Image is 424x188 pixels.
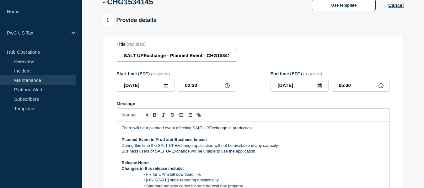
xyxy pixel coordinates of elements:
[388,3,404,8] button: Cancel
[120,111,150,119] span: Font size
[194,111,203,119] button: Toggle link
[117,101,390,106] div: Message
[151,71,170,76] span: (required)
[128,172,385,177] li: Fix for UPInstall download link
[150,111,159,119] button: Toggle bold text
[332,79,390,92] input: HH:MM
[303,71,322,76] span: (required)
[122,166,184,171] strong: Changes in this release include:
[168,111,177,119] button: Toggle strikethrough text
[271,71,390,76] div: End time (EDT)
[271,79,329,92] input: YYYY-MM-DD
[117,42,236,47] div: Title
[177,111,185,119] button: Toggle ordered list
[117,79,175,92] input: YYYY-MM-DD
[159,111,168,119] button: Toggle italic text
[117,49,236,62] input: Title
[185,111,194,119] button: Toggle bulleted list
[117,71,236,76] div: Start time (EDT)
[128,177,385,183] li: [US_STATE] state reporting functionality
[122,160,150,165] strong: Release Notes
[7,30,67,35] p: PwC US Tax
[122,143,385,148] p: During this time the SALT UPExchange application will not be available in any capacity.
[122,125,385,131] p: There will be a planned event affecting SALT UPExchange in production.
[103,15,113,26] span: 1
[178,79,236,92] input: HH:MM
[103,15,157,26] div: Provide details
[122,148,385,154] p: Business users of SALT UPExchange will be unable to use the application.
[127,42,146,47] span: (required)
[122,137,207,142] strong: Planned Event in Prod and Business Impact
